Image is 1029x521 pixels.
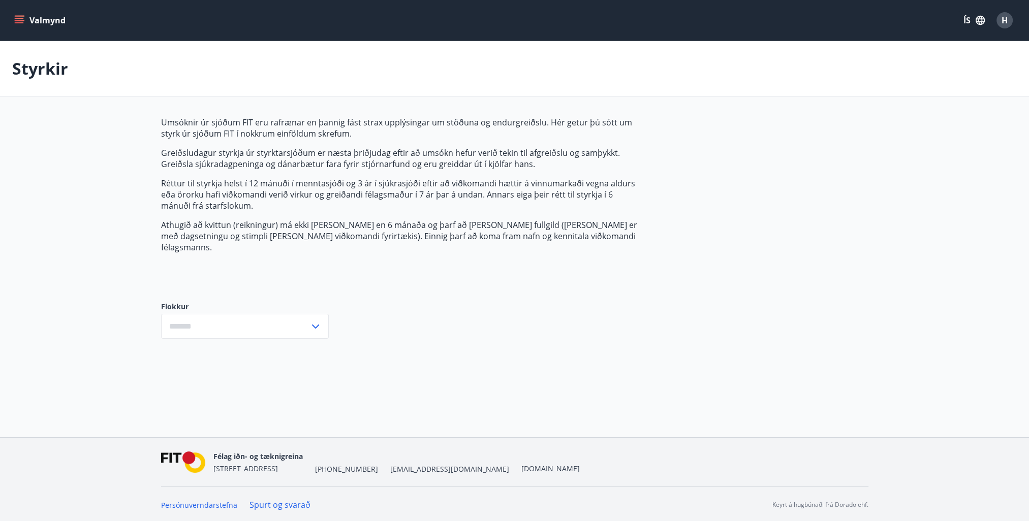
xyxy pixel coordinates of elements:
p: Keyrt á hugbúnaði frá Dorado ehf. [772,500,868,509]
label: Flokkur [161,302,329,312]
span: [EMAIL_ADDRESS][DOMAIN_NAME] [390,464,509,474]
button: H [992,8,1017,32]
a: Spurt og svarað [250,499,310,510]
p: Umsóknir úr sjóðum FIT eru rafrænar en þannig fást strax upplýsingar um stöðuna og endurgreiðslu.... [161,117,641,139]
img: FPQVkF9lTnNbbaRSFyT17YYeljoOGk5m51IhT0bO.png [161,451,206,473]
a: [DOMAIN_NAME] [521,464,580,473]
a: Persónuverndarstefna [161,500,237,510]
span: H [1002,15,1008,26]
span: Félag iðn- og tæknigreina [213,451,303,461]
p: Greiðsludagur styrkja úr styrktarsjóðum er næsta þriðjudag eftir að umsókn hefur verið tekin til ... [161,147,641,170]
button: menu [12,11,70,29]
button: ÍS [958,11,990,29]
p: Athugið að kvittun (reikningur) má ekki [PERSON_NAME] en 6 mánaða og þarf að [PERSON_NAME] fullgi... [161,219,641,253]
span: [PHONE_NUMBER] [315,464,378,474]
p: Styrkir [12,57,68,80]
span: [STREET_ADDRESS] [213,464,278,473]
p: Réttur til styrkja helst í 12 mánuði í menntasjóði og 3 ár í sjúkrasjóði eftir að viðkomandi hætt... [161,178,641,211]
